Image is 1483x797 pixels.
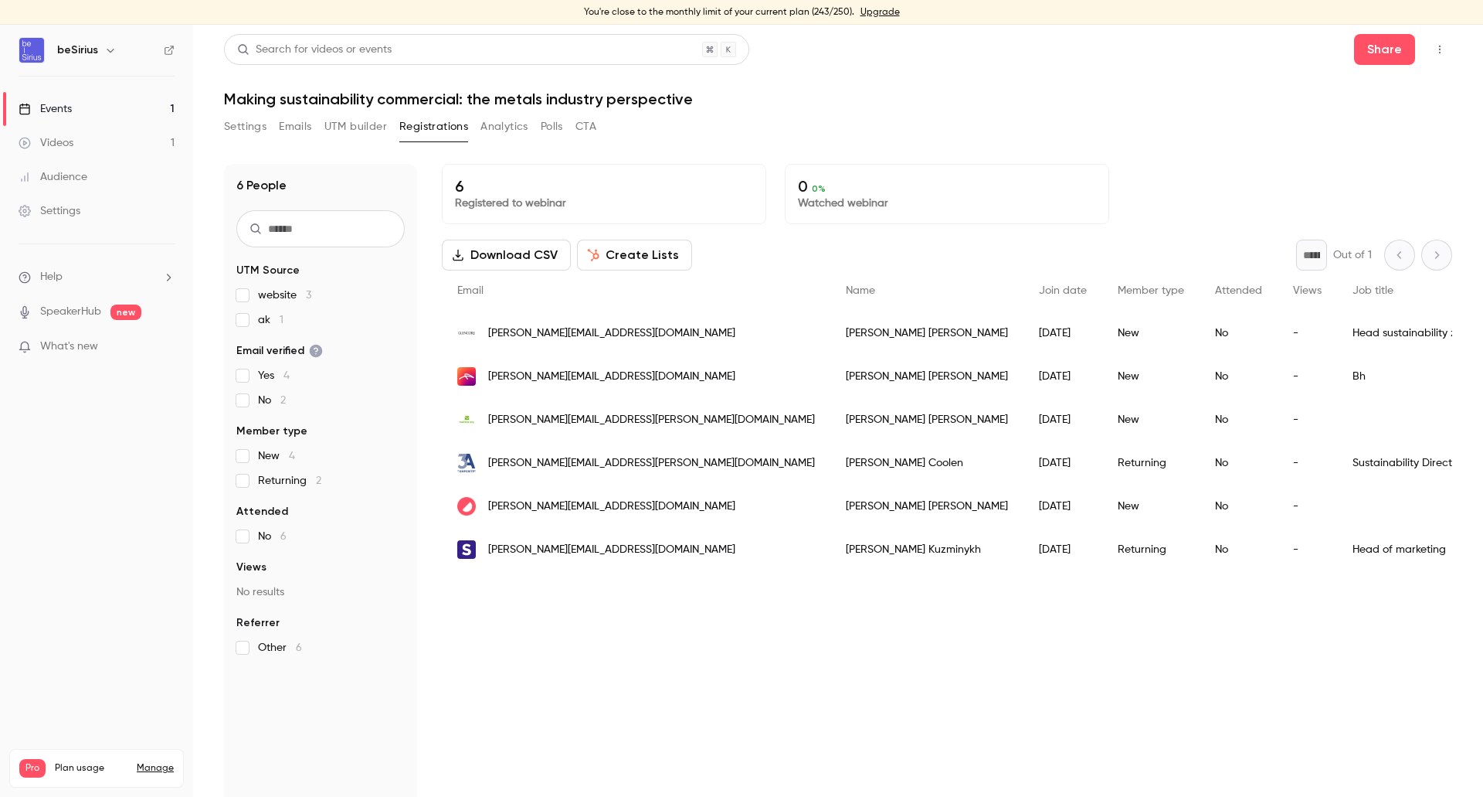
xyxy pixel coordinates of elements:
span: What's new [40,339,98,355]
div: Settings [19,203,80,219]
span: ak [258,312,283,328]
div: [DATE] [1023,528,1102,571]
div: [DATE] [1023,485,1102,528]
button: Emails [279,114,311,139]
button: Share [1354,34,1415,65]
img: getcontrast.io [457,497,476,516]
span: 2 [280,395,286,406]
span: Attended [236,504,288,519]
span: Plan usage [55,762,127,775]
button: Analytics [480,114,528,139]
div: [DATE] [1023,441,1102,485]
span: 4 [283,370,290,381]
div: No [1200,528,1278,571]
span: 0 % [812,183,826,194]
span: No [258,529,287,544]
div: - [1278,398,1337,441]
div: Returning [1102,441,1200,485]
img: beSirius [19,38,44,63]
a: Manage [137,762,174,775]
div: [DATE] [1023,312,1102,355]
div: Audience [19,169,87,185]
img: glencore.com [457,324,476,342]
span: Email [457,285,484,296]
span: 6 [280,531,287,542]
p: Out of 1 [1333,247,1372,263]
span: Referrer [236,615,280,631]
span: [PERSON_NAME][EMAIL_ADDRESS][DOMAIN_NAME] [488,325,735,342]
h1: Making sustainability commercial: the metals industry perspective [224,90,1452,108]
p: Watched webinar [798,196,1096,211]
span: Returning [258,473,321,489]
img: besirius.io [457,540,476,559]
span: new [110,305,141,320]
div: [PERSON_NAME] [PERSON_NAME] [830,398,1023,441]
div: New [1102,312,1200,355]
div: No [1200,485,1278,528]
button: Create Lists [577,240,692,271]
div: - [1278,441,1337,485]
div: New [1102,355,1200,398]
div: - [1278,355,1337,398]
span: 1 [280,315,283,325]
button: Settings [224,114,266,139]
button: CTA [575,114,596,139]
span: Views [1293,285,1322,296]
a: SpeakerHub [40,304,101,320]
div: No [1200,355,1278,398]
img: arcelormittal.com [457,367,476,386]
span: New [258,448,295,464]
div: [DATE] [1023,355,1102,398]
section: facet-groups [236,263,405,656]
div: [PERSON_NAME] [PERSON_NAME] [830,312,1023,355]
button: Polls [541,114,563,139]
div: Search for videos or events [237,42,392,58]
button: Registrations [399,114,468,139]
p: 0 [798,177,1096,196]
span: [PERSON_NAME][EMAIL_ADDRESS][DOMAIN_NAME] [488,499,735,515]
div: [PERSON_NAME] Coolen [830,441,1023,485]
span: Other [258,640,302,656]
span: Email verified [236,343,323,359]
span: 3 [306,290,311,301]
div: - [1278,312,1337,355]
p: 6 [455,177,753,196]
img: mailbox.org [457,410,476,429]
span: Pro [19,759,46,778]
button: Download CSV [442,240,571,271]
span: No [258,393,286,408]
span: website [258,288,311,303]
span: Yes [258,368,290,383]
button: UTM builder [324,114,387,139]
span: Help [40,269,63,285]
span: UTM Source [236,263,300,278]
span: 6 [296,642,302,653]
span: Job title [1352,285,1393,296]
li: help-dropdown-opener [19,269,175,285]
img: 3acomposites.com [457,454,476,472]
div: [DATE] [1023,398,1102,441]
span: Member type [236,424,307,439]
div: Events [19,101,72,117]
span: Member type [1118,285,1184,296]
span: Join date [1039,285,1087,296]
h1: 6 People [236,176,287,195]
span: [PERSON_NAME][EMAIL_ADDRESS][PERSON_NAME][DOMAIN_NAME] [488,412,815,428]
span: 2 [316,475,321,486]
div: No [1200,312,1278,355]
div: [PERSON_NAME] [PERSON_NAME] [830,485,1023,528]
span: 4 [289,451,295,462]
div: [PERSON_NAME] [PERSON_NAME] [830,355,1023,398]
div: - [1278,485,1337,528]
div: New [1102,485,1200,528]
span: Attended [1215,285,1262,296]
h6: beSirius [57,43,98,58]
div: No [1200,398,1278,441]
p: No results [236,584,405,600]
span: [PERSON_NAME][EMAIL_ADDRESS][PERSON_NAME][DOMAIN_NAME] [488,455,815,472]
a: Upgrade [860,6,900,19]
span: [PERSON_NAME][EMAIL_ADDRESS][DOMAIN_NAME] [488,369,735,385]
p: Registered to webinar [455,196,753,211]
div: No [1200,441,1278,485]
span: Name [846,285,875,296]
